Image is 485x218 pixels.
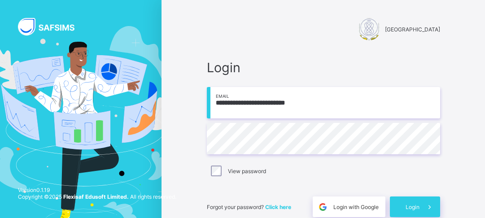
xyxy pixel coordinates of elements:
a: Click here [265,204,291,210]
img: google.396cfc9801f0270233282035f929180a.svg [318,202,328,212]
span: Version 0.1.19 [18,187,176,193]
span: Login [207,60,440,75]
span: Login with Google [333,204,379,210]
span: Forgot your password? [207,204,291,210]
strong: Flexisaf Edusoft Limited. [63,193,129,200]
label: View password [228,168,266,174]
span: Login [406,204,419,210]
span: [GEOGRAPHIC_DATA] [385,26,440,33]
span: Copyright © 2025 All rights reserved. [18,193,176,200]
img: SAFSIMS Logo [18,18,85,35]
